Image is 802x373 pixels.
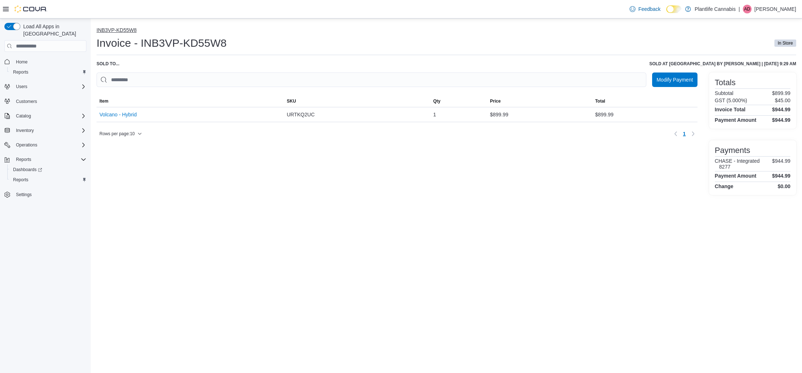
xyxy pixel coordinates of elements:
[13,58,30,66] a: Home
[715,107,746,112] h4: Invoice Total
[487,107,592,122] div: $899.99
[430,95,487,107] button: Qty
[4,53,86,219] nav: Complex example
[97,27,796,34] nav: An example of EuiBreadcrumbs
[715,173,757,179] h4: Payment Amount
[13,155,34,164] button: Reports
[13,141,40,149] button: Operations
[778,40,793,46] span: In Store
[7,67,89,77] button: Reports
[487,95,592,107] button: Price
[20,23,86,37] span: Load All Apps in [GEOGRAPHIC_DATA]
[13,167,42,173] span: Dashboards
[754,5,796,13] p: [PERSON_NAME]
[656,76,693,83] span: Modify Payment
[1,154,89,165] button: Reports
[775,98,790,103] p: $45.00
[99,98,109,104] span: Item
[595,98,605,104] span: Total
[16,113,31,119] span: Catalog
[715,158,760,164] h6: CHASE - Integrated
[97,27,136,33] button: INB3VP-KD55W8
[1,96,89,107] button: Customers
[7,165,89,175] a: Dashboards
[13,126,37,135] button: Inventory
[592,107,697,122] div: $899.99
[772,117,790,123] h4: $944.99
[430,107,487,122] div: 1
[16,59,28,65] span: Home
[16,157,31,162] span: Reports
[97,72,646,87] input: This is a search bar. As you type, the results lower in the page will automatically filter.
[97,129,145,138] button: Rows per page:10
[627,2,663,16] a: Feedback
[10,165,86,174] span: Dashboards
[16,99,37,104] span: Customers
[99,112,137,117] button: Volcano - Hybrid
[666,5,682,13] input: Dark Mode
[10,68,86,76] span: Reports
[774,40,796,47] span: In Store
[1,82,89,92] button: Users
[15,5,47,13] img: Cova
[13,155,86,164] span: Reports
[13,190,86,199] span: Settings
[16,128,34,133] span: Inventory
[592,95,697,107] button: Total
[13,112,34,120] button: Catalog
[715,90,733,96] h6: Subtotal
[652,72,697,87] button: Modify Payment
[772,173,790,179] h4: $944.99
[649,61,796,67] h6: Sold at [GEOGRAPHIC_DATA] by [PERSON_NAME] | [DATE] 9:29 AM
[287,98,296,104] span: SKU
[13,126,86,135] span: Inventory
[10,175,31,184] a: Reports
[1,125,89,136] button: Inventory
[433,98,441,104] span: Qty
[13,141,86,149] span: Operations
[772,90,790,96] p: $899.99
[689,129,697,138] button: Next page
[99,131,135,137] span: Rows per page : 10
[671,129,680,138] button: Previous page
[743,5,752,13] div: Antoinette De Raucourt
[695,5,736,13] p: Plantlife Cannabis
[13,82,30,91] button: Users
[16,84,27,90] span: Users
[1,140,89,150] button: Operations
[738,5,740,13] p: |
[10,68,31,76] a: Reports
[10,165,45,174] a: Dashboards
[97,36,226,50] h1: Invoice - INB3VP-KD55W8
[715,117,757,123] h4: Payment Amount
[638,5,660,13] span: Feedback
[13,97,40,106] a: Customers
[13,69,28,75] span: Reports
[490,98,500,104] span: Price
[13,190,34,199] a: Settings
[778,183,790,189] h4: $0.00
[10,175,86,184] span: Reports
[16,142,37,148] span: Operations
[284,95,430,107] button: SKU
[13,177,28,183] span: Reports
[13,97,86,106] span: Customers
[1,111,89,121] button: Catalog
[680,128,689,140] button: Page 1 of 1
[97,95,284,107] button: Item
[772,107,790,112] h4: $944.99
[715,183,733,189] h4: Change
[13,112,86,120] span: Catalog
[680,128,689,140] ul: Pagination for table: MemoryTable from EuiInMemoryTable
[1,56,89,67] button: Home
[13,82,86,91] span: Users
[1,189,89,200] button: Settings
[772,158,790,170] p: $944.99
[719,164,760,170] h6: 8277
[715,146,750,155] h3: Payments
[16,192,32,198] span: Settings
[744,5,750,13] span: AD
[7,175,89,185] button: Reports
[715,78,736,87] h3: Totals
